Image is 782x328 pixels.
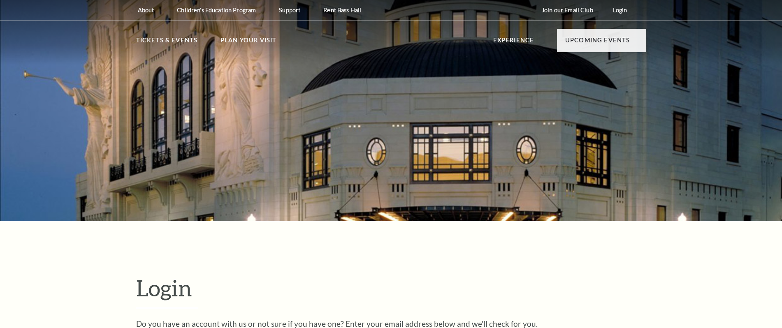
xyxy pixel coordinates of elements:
p: Do you have an account with us or not sure if you have one? Enter your email address below and we... [136,320,646,328]
p: Rent Bass Hall [323,7,361,14]
p: Experience [493,35,534,50]
p: About [138,7,154,14]
p: Tickets & Events [136,35,198,50]
p: Upcoming Events [565,35,630,50]
p: Support [279,7,300,14]
p: Children's Education Program [177,7,256,14]
span: Login [136,275,192,301]
p: Plan Your Visit [220,35,277,50]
